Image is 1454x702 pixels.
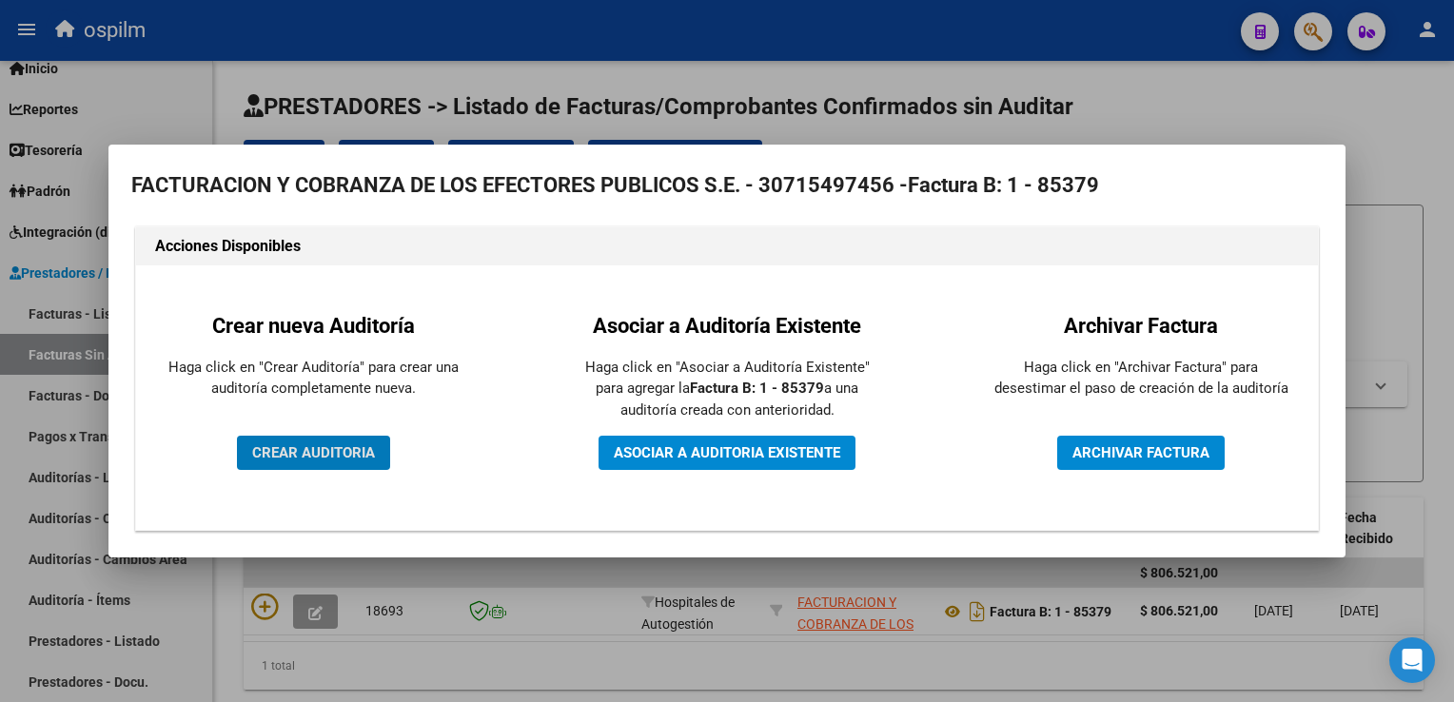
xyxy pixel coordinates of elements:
span: ARCHIVAR FACTURA [1072,444,1209,461]
h2: Crear nueva Auditoría [166,310,461,341]
h2: FACTURACION Y COBRANZA DE LOS EFECTORES PUBLICOS S.E. - 30715497456 - [131,167,1323,204]
strong: Factura B: 1 - 85379 [908,173,1099,197]
strong: Factura B: 1 - 85379 [690,380,824,397]
button: ARCHIVAR FACTURA [1057,436,1225,470]
div: Open Intercom Messenger [1389,637,1435,683]
h1: Acciones Disponibles [155,235,1299,258]
p: Haga click en "Crear Auditoría" para crear una auditoría completamente nueva. [166,357,461,400]
p: Haga click en "Asociar a Auditoría Existente" para agregar la a una auditoría creada con anterior... [580,357,874,421]
button: CREAR AUDITORIA [237,436,390,470]
p: Haga click en "Archivar Factura" para desestimar el paso de creación de la auditoría [993,357,1288,400]
button: ASOCIAR A AUDITORIA EXISTENTE [599,436,855,470]
h2: Archivar Factura [993,310,1288,341]
span: ASOCIAR A AUDITORIA EXISTENTE [614,444,840,461]
h2: Asociar a Auditoría Existente [580,310,874,341]
span: CREAR AUDITORIA [252,444,375,461]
